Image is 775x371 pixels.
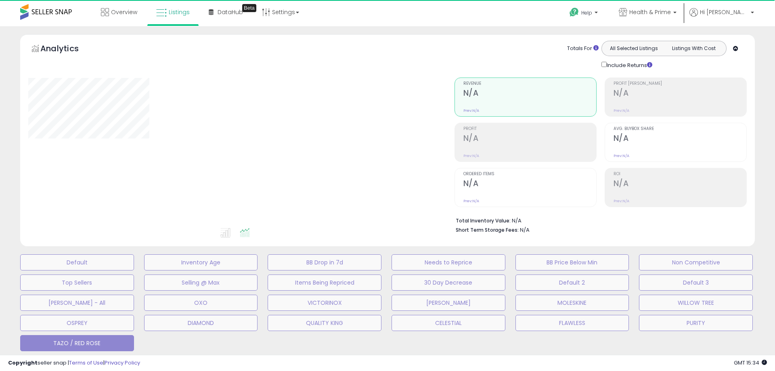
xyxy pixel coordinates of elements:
[20,335,134,351] button: TAZO / RED ROSE
[392,254,505,270] button: Needs to Reprice
[242,4,256,12] div: Tooltip anchor
[268,275,381,291] button: Items Being Repriced
[463,127,596,131] span: Profit
[8,359,38,367] strong: Copyright
[268,315,381,331] button: QUALITY KING
[144,275,258,291] button: Selling @ Max
[111,8,137,16] span: Overview
[456,217,511,224] b: Total Inventory Value:
[614,88,746,99] h2: N/A
[463,179,596,190] h2: N/A
[614,172,746,176] span: ROI
[629,8,671,16] span: Health & Prime
[169,8,190,16] span: Listings
[515,275,629,291] button: Default 2
[392,315,505,331] button: CELESTIAL
[614,199,629,203] small: Prev: N/A
[689,8,754,26] a: Hi [PERSON_NAME]
[463,172,596,176] span: Ordered Items
[614,127,746,131] span: Avg. Buybox Share
[515,254,629,270] button: BB Price Below Min
[144,315,258,331] button: DIAMOND
[144,254,258,270] button: Inventory Age
[144,295,258,311] button: OXO
[639,315,753,331] button: PURITY
[569,7,579,17] i: Get Help
[614,153,629,158] small: Prev: N/A
[604,43,664,54] button: All Selected Listings
[20,275,134,291] button: Top Sellers
[639,254,753,270] button: Non Competitive
[463,88,596,99] h2: N/A
[614,179,746,190] h2: N/A
[639,295,753,311] button: WILLOW TREE
[595,60,662,69] div: Include Returns
[20,315,134,331] button: OSPREY
[515,315,629,331] button: FLAWLESS
[520,226,530,234] span: N/A
[700,8,748,16] span: Hi [PERSON_NAME]
[463,108,479,113] small: Prev: N/A
[463,82,596,86] span: Revenue
[614,108,629,113] small: Prev: N/A
[614,134,746,145] h2: N/A
[8,359,140,367] div: seller snap | |
[392,275,505,291] button: 30 Day Decrease
[463,153,479,158] small: Prev: N/A
[20,295,134,311] button: [PERSON_NAME] - All
[639,275,753,291] button: Default 3
[20,254,134,270] button: Default
[563,1,606,26] a: Help
[40,43,94,56] h5: Analytics
[567,45,599,52] div: Totals For
[515,295,629,311] button: MOLESKINE
[456,226,519,233] b: Short Term Storage Fees:
[664,43,724,54] button: Listings With Cost
[268,295,381,311] button: VICTORINOX
[463,134,596,145] h2: N/A
[456,215,741,225] li: N/A
[392,295,505,311] button: [PERSON_NAME]
[614,82,746,86] span: Profit [PERSON_NAME]
[268,254,381,270] button: BB Drop in 7d
[218,8,243,16] span: DataHub
[463,199,479,203] small: Prev: N/A
[581,9,592,16] span: Help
